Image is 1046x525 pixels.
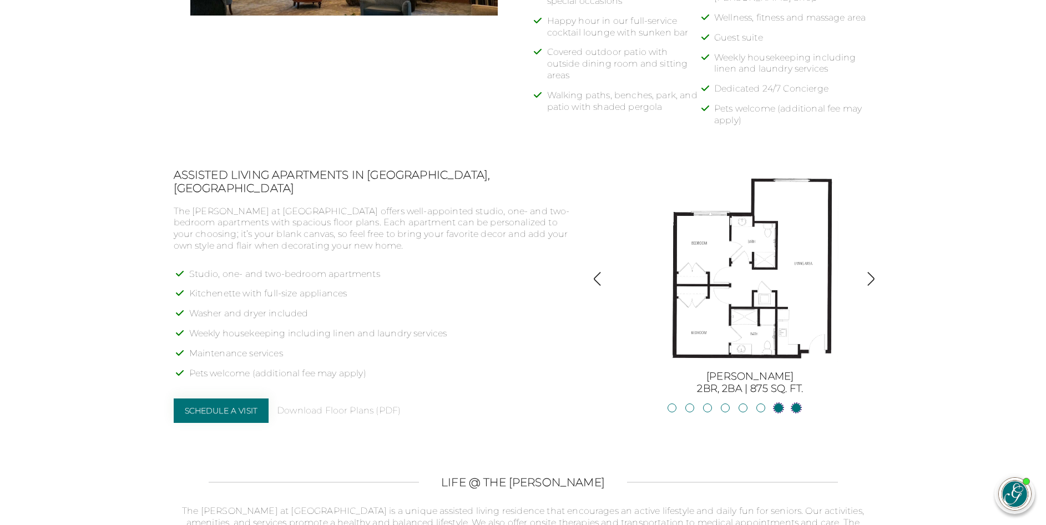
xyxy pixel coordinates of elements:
li: Washer and dryer included [189,308,574,328]
li: Studio, one- and two-bedroom apartments [189,269,574,289]
li: Weekly housekeeping including linen and laundry services [714,52,873,84]
li: Covered outdoor patio with outside dining room and sitting areas [547,47,706,89]
li: Maintenance services [189,348,574,368]
h2: LIFE @ THE [PERSON_NAME] [441,476,605,489]
img: Show previous [590,271,605,286]
img: avatar [999,478,1031,510]
li: Walking paths, benches, park, and patio with shaded pergola [547,90,706,122]
button: Show previous [590,271,605,289]
h3: [PERSON_NAME] 2BR, 2BA | 875 sq. ft. [625,371,875,395]
li: Pets welcome (additional fee may apply) [189,368,574,388]
li: Guest suite [714,32,873,52]
a: Download Floor Plans (PDF) [277,405,401,417]
li: Pets welcome (additional fee may apply) [714,103,873,135]
li: Happy hour in our full-service cocktail lounge with sunken bar [547,16,706,47]
a: Schedule a Visit [174,398,269,423]
p: The [PERSON_NAME] at [GEOGRAPHIC_DATA] offers well-appointed studio, one- and two-bedroom apartme... [174,206,574,252]
li: Dedicated 24/7 Concierge [714,83,873,103]
iframe: iframe [826,226,1035,463]
li: Weekly housekeeping including linen and laundry services [189,328,574,348]
li: Wellness, fitness and massage area [714,12,873,32]
li: Kitchenette with full-size appliances [189,288,574,308]
img: Glen_AL-Hartwell.-875-sf.jpg [650,168,850,368]
h2: Assisted Living Apartments in [GEOGRAPHIC_DATA], [GEOGRAPHIC_DATA] [174,168,574,195]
